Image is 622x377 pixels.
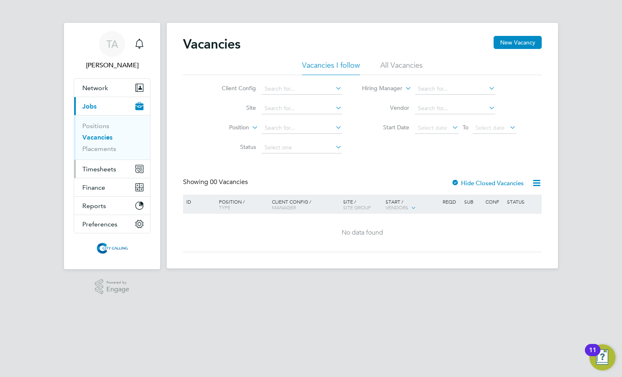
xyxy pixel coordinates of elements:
div: 11 [589,350,596,361]
span: Select date [475,124,505,131]
div: Conf [483,195,505,208]
span: Select date [418,124,447,131]
a: Go to home page [74,242,150,255]
button: Reports [74,197,150,215]
span: Finance [82,184,105,191]
li: All Vacancies [380,60,423,75]
button: Preferences [74,215,150,233]
button: Timesheets [74,160,150,178]
input: Search for... [415,103,495,114]
a: TA[PERSON_NAME] [74,31,150,70]
div: Sub [462,195,483,208]
input: Search for... [262,83,342,95]
label: Client Config [209,84,256,92]
a: Vacancies [82,133,112,141]
span: TA [106,39,118,49]
div: No data found [184,228,540,237]
span: To [460,122,471,133]
label: Vendor [362,104,409,111]
li: Vacancies I follow [302,60,360,75]
span: Jobs [82,102,97,110]
button: Finance [74,178,150,196]
div: Site / [341,195,384,214]
button: Network [74,79,150,97]
input: Select one [262,142,342,153]
span: Vendors [386,204,408,211]
div: ID [184,195,213,208]
span: Type [219,204,230,211]
label: Start Date [362,124,409,131]
input: Search for... [262,103,342,114]
nav: Main navigation [64,23,160,269]
span: Preferences [82,220,117,228]
span: Network [82,84,108,92]
input: Search for... [262,122,342,134]
span: Thayaraj Arulnesan [74,60,150,70]
button: Open Resource Center, 11 new notifications [589,344,615,370]
button: Jobs [74,97,150,115]
span: Site Group [343,204,371,211]
input: Search for... [415,83,495,95]
label: Status [209,143,256,151]
div: Showing [183,178,249,186]
span: 00 Vacancies [210,178,248,186]
a: Positions [82,122,109,130]
h2: Vacancies [183,36,240,52]
div: Position / [213,195,270,214]
span: Reports [82,202,106,210]
span: Engage [106,286,129,293]
div: Jobs [74,115,150,160]
span: Powered by [106,279,129,286]
label: Position [202,124,249,132]
div: Reqd [441,195,462,208]
button: New Vacancy [494,36,542,49]
a: Powered byEngage [95,279,130,295]
div: Client Config / [270,195,341,214]
span: Manager [272,204,296,211]
div: Start / [384,195,441,215]
label: Hiring Manager [355,84,402,93]
label: Site [209,104,256,111]
a: Placements [82,145,116,153]
label: Hide Closed Vacancies [451,179,524,187]
span: Timesheets [82,165,116,173]
img: citycalling-logo-retina.png [95,242,130,255]
div: Status [505,195,540,208]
